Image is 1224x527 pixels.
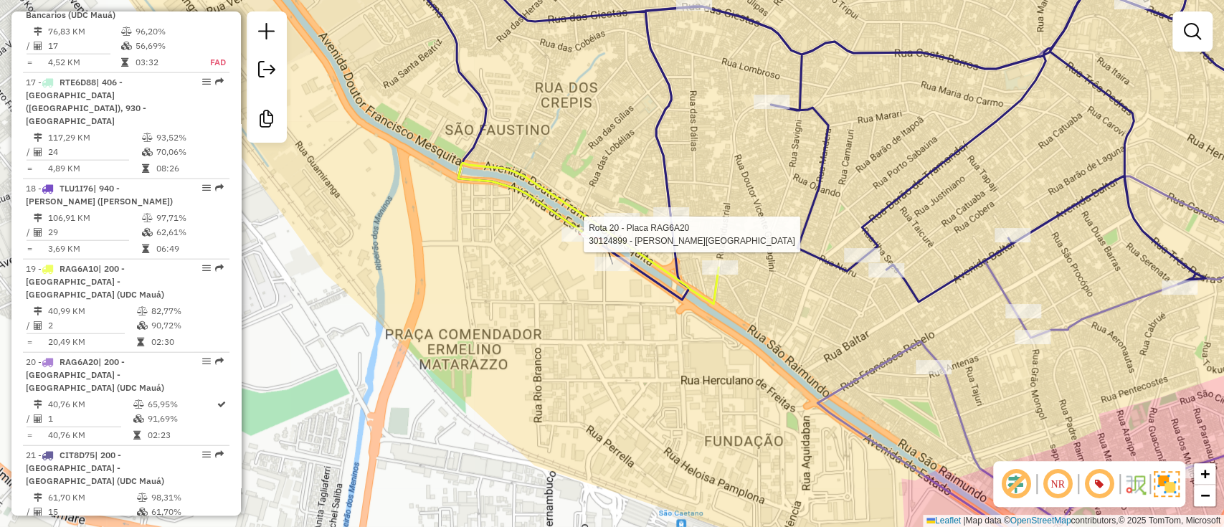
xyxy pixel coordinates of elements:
[47,161,141,176] td: 4,89 KM
[34,42,42,50] i: Total de Atividades
[215,450,224,459] em: Rota exportada
[26,412,33,426] td: /
[1200,465,1210,483] span: +
[151,304,223,318] td: 82,77%
[47,335,136,349] td: 20,49 KM
[47,130,141,145] td: 117,29 KM
[34,133,42,142] i: Distância Total
[26,335,33,349] td: =
[142,164,149,173] i: Tempo total em rota
[47,55,120,70] td: 4,52 KM
[151,505,223,519] td: 61,70%
[135,24,194,39] td: 96,20%
[142,148,153,156] i: % de utilização da cubagem
[156,130,224,145] td: 93,52%
[137,338,144,346] i: Tempo total em rota
[1194,485,1215,506] a: Zoom out
[252,17,281,49] a: Nova sessão e pesquisa
[142,244,149,253] i: Tempo total em rota
[47,318,136,333] td: 2
[1194,463,1215,485] a: Zoom in
[60,356,98,367] span: RAG6A20
[26,145,33,159] td: /
[194,55,227,70] td: FAD
[156,211,224,225] td: 97,71%
[26,77,146,126] span: | 406 - [GEOGRAPHIC_DATA] ([GEOGRAPHIC_DATA]), 930 - [GEOGRAPHIC_DATA]
[60,263,98,274] span: RAG6A10
[34,414,42,423] i: Total de Atividades
[34,321,42,330] i: Total de Atividades
[156,145,224,159] td: 70,06%
[135,55,194,70] td: 03:32
[137,321,148,330] i: % de utilização da cubagem
[121,58,128,67] i: Tempo total em rota
[26,263,164,300] span: | 200 - [GEOGRAPHIC_DATA] - [GEOGRAPHIC_DATA] (UDC Mauá)
[151,335,223,349] td: 02:30
[146,412,216,426] td: 91,69%
[1178,17,1207,46] a: Exibir filtros
[26,356,164,393] span: 20 -
[47,211,141,225] td: 106,91 KM
[252,55,281,87] a: Exportar sessão
[47,24,120,39] td: 76,83 KM
[1082,467,1116,501] span: Exibir número da rota
[47,225,141,239] td: 29
[1010,516,1071,526] a: OpenStreetMap
[26,428,33,442] td: =
[142,133,153,142] i: % de utilização do peso
[34,214,42,222] i: Distância Total
[137,493,148,502] i: % de utilização do peso
[133,400,143,409] i: % de utilização do peso
[137,508,148,516] i: % de utilização da cubagem
[60,77,96,87] span: RTE6D88
[34,508,42,516] i: Total de Atividades
[999,467,1033,501] span: Exibir deslocamento
[1040,467,1075,501] span: Ocultar NR
[156,242,224,256] td: 06:49
[34,493,42,502] i: Distância Total
[34,400,42,409] i: Distância Total
[142,214,153,222] i: % de utilização do peso
[215,184,224,192] em: Rota exportada
[923,515,1224,527] div: Map data © contributors,© 2025 TomTom, Microsoft
[121,42,132,50] i: % de utilização da cubagem
[26,161,33,176] td: =
[146,397,216,412] td: 65,95%
[142,228,153,237] i: % de utilização da cubagem
[202,450,211,459] em: Opções
[215,77,224,86] em: Rota exportada
[26,450,164,486] span: 21 -
[146,428,216,442] td: 02:23
[217,400,226,409] i: Rota otimizada
[1200,486,1210,504] span: −
[121,27,132,36] i: % de utilização do peso
[26,263,164,300] span: 19 -
[26,183,173,206] span: | 940 - [PERSON_NAME] ([PERSON_NAME])
[26,318,33,333] td: /
[47,428,132,442] td: 40,76 KM
[156,225,224,239] td: 62,61%
[135,39,194,53] td: 56,69%
[47,304,136,318] td: 40,99 KM
[60,183,93,194] span: TLU1I76
[26,505,33,519] td: /
[137,307,148,315] i: % de utilização do peso
[34,307,42,315] i: Distância Total
[1124,473,1147,495] img: Fluxo de ruas
[151,490,223,505] td: 98,31%
[26,55,33,70] td: =
[47,242,141,256] td: 3,69 KM
[26,242,33,256] td: =
[47,397,132,412] td: 40,76 KM
[1154,471,1180,497] img: Exibir/Ocultar setores
[47,39,120,53] td: 17
[26,450,164,486] span: | 200 - [GEOGRAPHIC_DATA] - [GEOGRAPHIC_DATA] (UDC Mauá)
[202,77,211,86] em: Opções
[202,184,211,192] em: Opções
[34,27,42,36] i: Distância Total
[26,225,33,239] td: /
[26,77,146,126] span: 17 -
[34,148,42,156] i: Total de Atividades
[215,264,224,272] em: Rota exportada
[26,39,33,53] td: /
